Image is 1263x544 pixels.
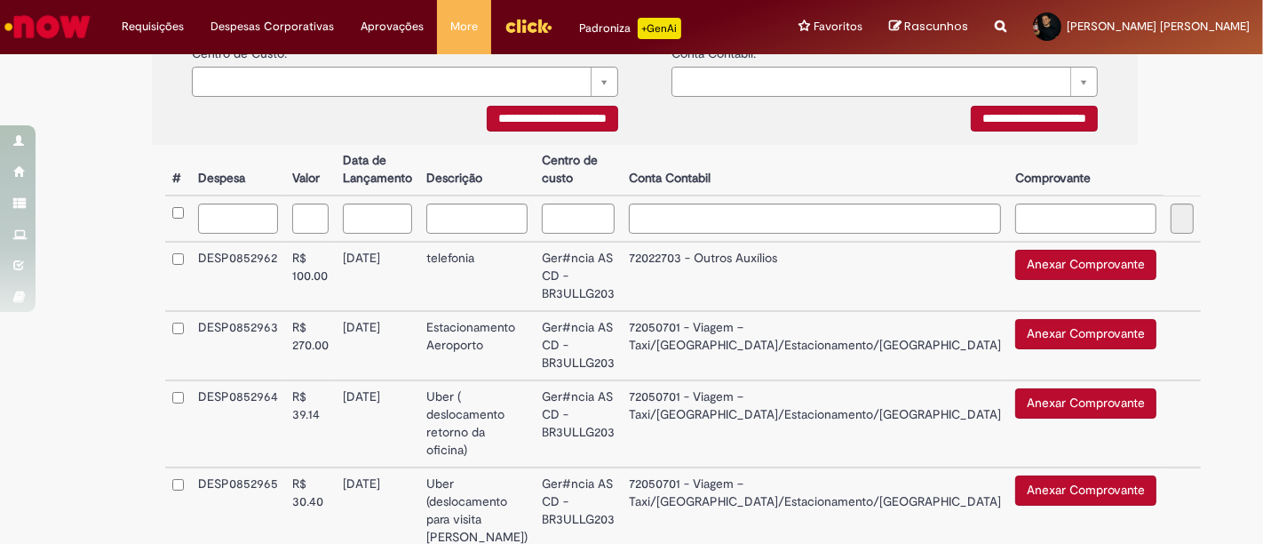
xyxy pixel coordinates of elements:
td: Anexar Comprovante [1008,311,1164,380]
p: +GenAi [638,18,681,39]
td: DESP0852963 [191,311,285,380]
td: R$ 39.14 [285,380,336,468]
td: Ger#ncia AS CD - BR3ULLG203 [535,242,622,311]
span: Rascunhos [904,18,968,35]
div: Padroniza [579,18,681,39]
span: Requisições [122,18,184,36]
th: Valor [285,145,336,196]
img: click_logo_yellow_360x200.png [504,12,552,39]
button: Anexar Comprovante [1015,476,1156,506]
img: ServiceNow [2,9,93,44]
a: Rascunhos [889,19,968,36]
td: Estacionamento Aeroporto [419,311,535,380]
td: 72050701 - Viagem – Taxi/[GEOGRAPHIC_DATA]/Estacionamento/[GEOGRAPHIC_DATA] [622,311,1008,380]
th: # [165,145,191,196]
td: [DATE] [336,380,419,468]
th: Conta Contabil [622,145,1008,196]
td: R$ 100.00 [285,242,336,311]
span: Favoritos [814,18,862,36]
td: Anexar Comprovante [1008,242,1164,311]
td: Ger#ncia AS CD - BR3ULLG203 [535,380,622,468]
td: 72050701 - Viagem – Taxi/[GEOGRAPHIC_DATA]/Estacionamento/[GEOGRAPHIC_DATA] [622,380,1008,468]
td: R$ 270.00 [285,311,336,380]
button: Anexar Comprovante [1015,250,1156,280]
span: [PERSON_NAME] [PERSON_NAME] [1067,19,1250,34]
a: Limpar campo {0} [671,67,1098,97]
td: 72022703 - Outros Auxílios [622,242,1008,311]
th: Data de Lançamento [336,145,419,196]
span: Aprovações [361,18,424,36]
th: Descrição [419,145,535,196]
td: Uber ( deslocamento retorno da oficina) [419,380,535,468]
th: Centro de custo [535,145,622,196]
span: Despesas Corporativas [210,18,334,36]
button: Anexar Comprovante [1015,319,1156,349]
span: More [450,18,478,36]
td: DESP0852962 [191,242,285,311]
th: Comprovante [1008,145,1164,196]
th: Despesa [191,145,285,196]
button: Anexar Comprovante [1015,388,1156,419]
td: Ger#ncia AS CD - BR3ULLG203 [535,311,622,380]
td: telefonia [419,242,535,311]
td: [DATE] [336,311,419,380]
td: Anexar Comprovante [1008,380,1164,468]
a: Limpar campo {0} [192,67,618,97]
td: [DATE] [336,242,419,311]
td: DESP0852964 [191,380,285,468]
